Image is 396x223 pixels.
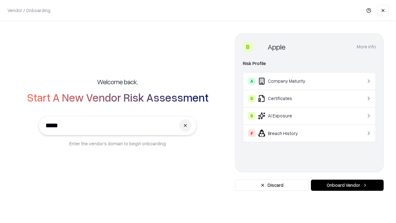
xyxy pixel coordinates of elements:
img: Apple [255,42,265,52]
div: B [243,42,253,52]
p: Enter the vendor’s domain to begin onboarding [69,140,166,147]
button: More info [357,41,376,52]
div: Certificates [248,95,348,102]
div: Company Maturity [248,77,348,85]
h5: Welcome back, [97,77,138,86]
div: A [248,77,256,85]
div: Risk Profile [243,60,376,67]
p: Vendor / Onboarding [7,7,50,14]
div: F [248,129,256,137]
button: Discard [235,180,308,191]
button: Onboard Vendor [311,180,384,191]
h2: Start A New Vendor Risk Assessment [27,91,209,103]
div: AI Exposure [248,112,348,120]
div: B [248,95,256,102]
div: B [248,112,256,120]
div: Apple [268,42,286,52]
div: Breach History [248,129,348,137]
